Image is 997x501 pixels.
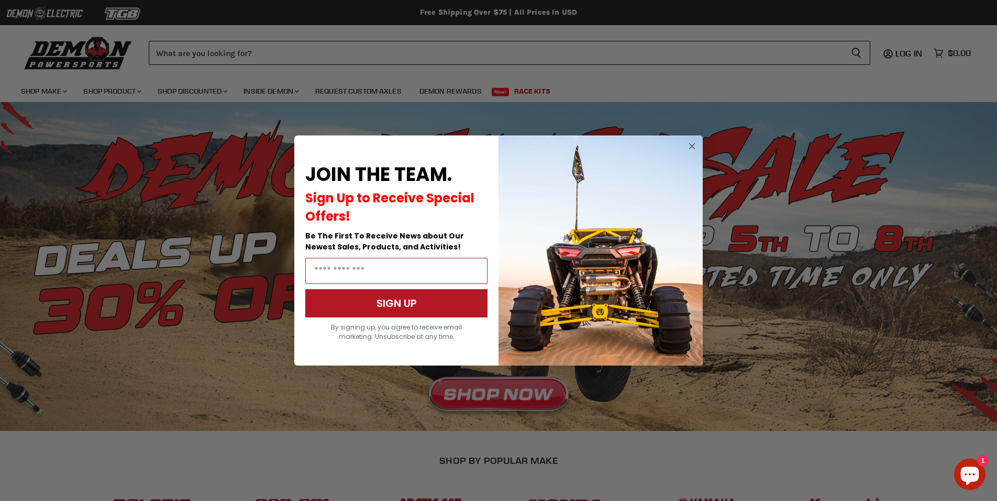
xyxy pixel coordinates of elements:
span: Sign Up to Receive Special Offers! [305,189,474,225]
img: a9095488-b6e7-41ba-879d-588abfab540b.jpeg [498,135,703,366]
span: Be The First To Receive News about Our Newest Sales, Products, and Activities! [305,231,464,252]
input: Email Address [305,258,488,284]
inbox-online-store-chat: Shopify online store chat [951,459,989,493]
span: JOIN THE TEAM. [305,161,452,188]
button: Close dialog [685,140,699,153]
button: SIGN UP [305,289,488,317]
span: By signing up, you agree to receive email marketing. Unsubscribe at any time. [331,323,462,341]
